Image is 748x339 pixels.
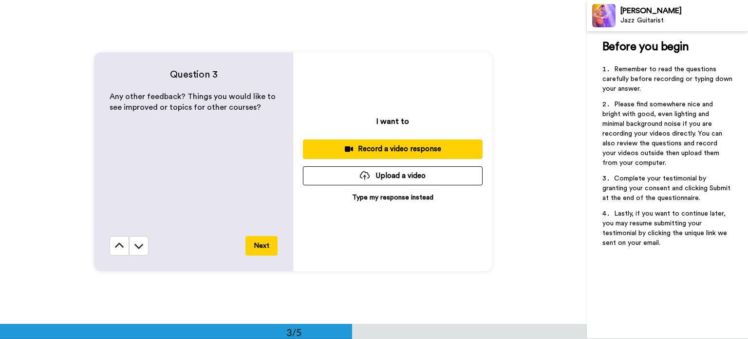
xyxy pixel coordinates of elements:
button: Record a video response [303,140,483,159]
div: 3/5 [271,325,318,339]
span: Please find somewhere nice and bright with good, even lighting and minimal background noise if yo... [602,101,724,166]
h4: Question 3 [110,68,278,81]
span: Complete your testimonial by granting your consent and clicking Submit at the end of the question... [602,175,732,201]
div: Record a video response [311,144,475,154]
button: Upload a video [303,166,483,185]
span: Any other feedback? Things you would like to see improved or topics for other courses? [110,93,278,112]
p: I want to [376,116,409,127]
button: Next [245,236,278,256]
span: Lastly, if you want to continue later, you may resume submitting your testimonial by clicking the... [602,210,729,246]
img: Profile Image [592,4,616,27]
div: Jazz Guitarist [620,17,748,25]
div: [PERSON_NAME] [620,6,748,16]
p: Type my response instead [352,193,433,202]
span: Before you begin [602,41,689,53]
span: Remember to read the questions carefully before recording or typing down your answer. [602,66,734,92]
